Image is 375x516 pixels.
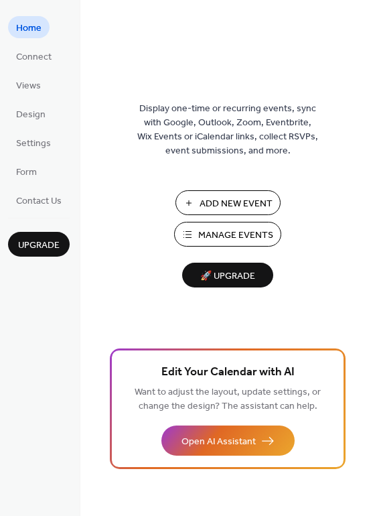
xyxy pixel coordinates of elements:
[16,194,62,208] span: Contact Us
[16,137,51,151] span: Settings
[182,263,273,287] button: 🚀 Upgrade
[8,45,60,67] a: Connect
[200,197,273,211] span: Add New Event
[8,189,70,211] a: Contact Us
[16,108,46,122] span: Design
[16,21,42,36] span: Home
[161,363,295,382] span: Edit Your Calendar with AI
[181,435,256,449] span: Open AI Assistant
[161,426,295,456] button: Open AI Assistant
[174,222,281,247] button: Manage Events
[137,102,318,158] span: Display one-time or recurring events, sync with Google, Outlook, Zoom, Eventbrite, Wix Events or ...
[8,232,70,257] button: Upgrade
[175,190,281,215] button: Add New Event
[8,103,54,125] a: Design
[16,50,52,64] span: Connect
[18,239,60,253] span: Upgrade
[16,166,37,180] span: Form
[135,383,321,415] span: Want to adjust the layout, update settings, or change the design? The assistant can help.
[8,16,50,38] a: Home
[16,79,41,93] span: Views
[8,74,49,96] a: Views
[198,229,273,243] span: Manage Events
[8,160,45,182] a: Form
[8,131,59,153] a: Settings
[190,267,265,285] span: 🚀 Upgrade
